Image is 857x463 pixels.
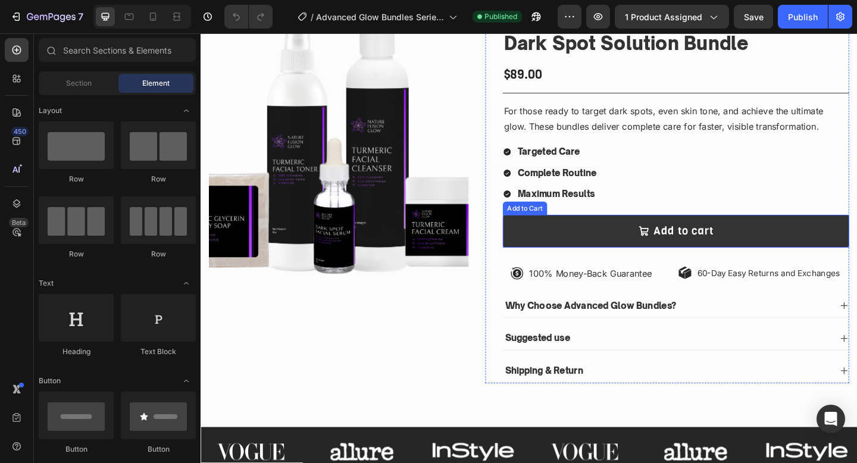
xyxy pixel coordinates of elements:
[177,274,196,293] span: Toggle open
[121,174,196,184] div: Row
[201,33,857,463] iframe: Design area
[788,11,818,23] div: Publish
[493,207,558,224] div: Add to cart
[330,76,704,111] p: For those ready to target dark spots, even skin tone, and achieve the ultimate glow. These bundle...
[817,405,845,433] div: Open Intercom Messenger
[224,5,273,29] div: Undo/Redo
[39,346,114,357] div: Heading
[39,249,114,259] div: Row
[331,361,416,374] p: Shipping & Return
[177,101,196,120] span: Toggle open
[39,174,114,184] div: Row
[329,198,705,233] button: Add to cart
[78,10,83,24] p: 7
[5,5,89,29] button: 7
[177,371,196,390] span: Toggle open
[121,444,196,455] div: Button
[625,11,702,23] span: 1 product assigned
[142,78,170,89] span: Element
[11,127,29,136] div: 450
[329,35,705,55] div: $89.00
[331,185,374,196] div: Add to Cart
[9,218,29,227] div: Beta
[778,5,828,29] button: Publish
[615,5,729,29] button: 1 product assigned
[39,278,54,289] span: Text
[316,11,444,23] span: Advanced Glow Bundles Series.2
[345,169,428,181] strong: Maximum Results
[484,11,517,22] span: Published
[311,11,314,23] span: /
[744,12,764,22] span: Save
[39,38,196,62] input: Search Sections & Elements
[540,255,696,267] p: 60-Day Easy Returns and Exchanges
[39,105,62,116] span: Layout
[331,326,402,338] p: Suggested use
[345,123,412,134] strong: Targeted Care
[39,376,61,386] span: Button
[358,255,491,268] p: 100% Money-Back Guarantee
[121,346,196,357] div: Text Block
[734,5,773,29] button: Save
[66,78,92,89] span: Section
[331,290,517,303] p: Why Choose Advanced Glow Bundles?
[121,249,196,259] div: Row
[39,444,114,455] div: Button
[345,146,430,158] strong: Complete Routine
